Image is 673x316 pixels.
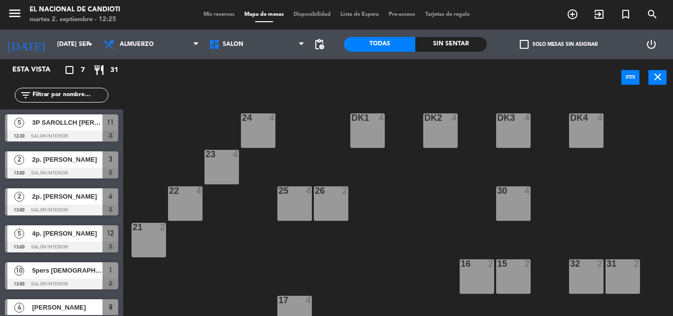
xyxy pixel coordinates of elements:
span: pending_actions [313,38,325,50]
div: 16 [461,259,461,268]
button: menu [7,6,22,24]
div: 21 [133,223,133,232]
div: El Nacional de Candioti [30,5,120,15]
span: Mapa de mesas [239,12,289,17]
span: 5 [14,118,24,128]
i: crop_square [64,64,75,76]
div: 4 [197,186,202,195]
i: filter_list [20,89,32,101]
div: Esta vista [5,64,71,76]
div: martes 2. septiembre - 12:25 [30,15,120,25]
div: 4 [306,296,312,305]
span: 12 [107,227,114,239]
div: 4 [525,113,531,122]
span: 7 [81,65,85,76]
button: power_input [621,70,639,85]
div: 4 [306,186,312,195]
div: 4 [525,186,531,195]
span: Tarjetas de regalo [420,12,475,17]
div: 2 [525,259,531,268]
div: DK1 [351,113,352,122]
span: Almuerzo [120,41,154,48]
span: 3P SAROLLCH [PERSON_NAME] [32,117,102,128]
span: 31 [110,65,118,76]
div: 2 [160,223,166,232]
span: 2 [14,192,24,202]
div: 4 [379,113,385,122]
span: Mis reservas [199,12,239,17]
span: 4p. [PERSON_NAME] [32,228,102,239]
div: 17 [278,296,279,305]
i: arrow_drop_down [84,38,96,50]
div: Todas [344,37,415,52]
i: power_input [625,71,637,83]
i: menu [7,6,22,21]
span: 4 [14,303,24,313]
span: Disponibilidad [289,12,336,17]
i: close [652,71,664,83]
i: power_settings_new [645,38,657,50]
i: search [646,8,658,20]
span: 3 [109,153,112,165]
span: 1 [109,264,112,276]
div: 2 [488,259,494,268]
div: 2 [342,186,348,195]
div: 25 [278,186,279,195]
input: Filtrar por nombre... [32,90,108,101]
span: 2p. [PERSON_NAME] [32,191,102,202]
span: Pre-acceso [384,12,420,17]
i: exit_to_app [593,8,605,20]
div: 4 [452,113,458,122]
label: Solo mesas sin asignar [520,40,598,49]
div: 4 [233,150,239,159]
span: check_box_outline_blank [520,40,529,49]
span: SALON [223,41,243,48]
div: 23 [205,150,206,159]
span: 2p. [PERSON_NAME] [32,154,102,165]
div: 4 [598,113,604,122]
span: 5pers [DEMOGRAPHIC_DATA] [32,265,102,276]
div: 4 [269,113,275,122]
span: 9 [109,301,112,313]
span: 10 [14,266,24,276]
span: 4 [109,190,112,202]
span: [PERSON_NAME] [32,302,102,313]
i: restaurant [93,64,105,76]
span: 11 [107,116,114,128]
div: 2 [634,259,640,268]
span: Lista de Espera [336,12,384,17]
button: close [648,70,667,85]
span: 5 [14,229,24,239]
i: turned_in_not [620,8,632,20]
div: Sin sentar [415,37,487,52]
i: add_circle_outline [567,8,578,20]
div: 2 [598,259,604,268]
span: 2 [14,155,24,165]
div: 31 [606,259,607,268]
